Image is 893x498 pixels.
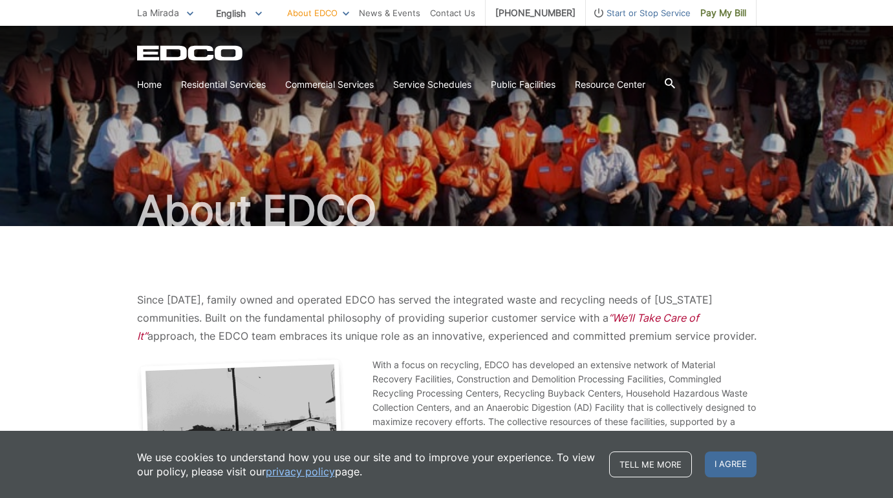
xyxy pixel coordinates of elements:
[609,451,692,477] a: Tell me more
[287,6,349,20] a: About EDCO
[137,190,757,231] h1: About EDCO
[700,6,746,20] span: Pay My Bill
[491,78,555,92] a: Public Facilities
[359,6,420,20] a: News & Events
[137,78,162,92] a: Home
[137,291,757,345] p: Since [DATE], family owned and operated EDCO has served the integrated waste and recycling needs ...
[206,3,272,24] span: English
[372,358,757,472] p: With a focus on recycling, EDCO has developed an extensive network of Material Recovery Facilitie...
[137,450,596,479] p: We use cookies to understand how you use our site and to improve your experience. To view our pol...
[266,464,335,479] a: privacy policy
[575,78,645,92] a: Resource Center
[285,78,374,92] a: Commercial Services
[393,78,471,92] a: Service Schedules
[137,311,699,342] em: “We’ll Take Care of It”
[137,45,244,61] a: EDCD logo. Return to the homepage.
[181,78,266,92] a: Residential Services
[430,6,475,20] a: Contact Us
[137,7,179,18] span: La Mirada
[705,451,757,477] span: I agree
